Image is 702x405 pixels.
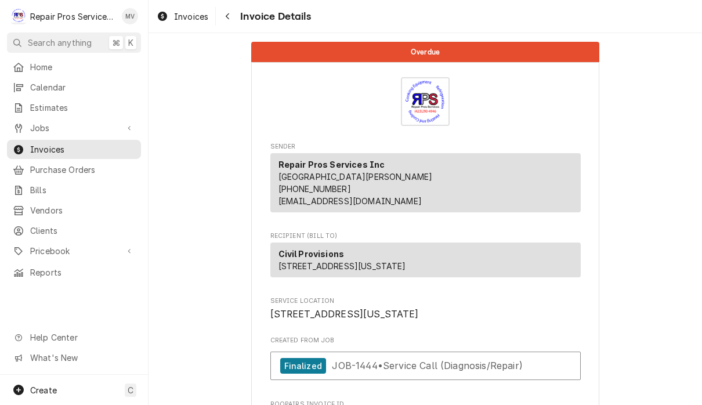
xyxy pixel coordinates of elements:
[174,10,208,23] span: Invoices
[401,77,450,126] img: Logo
[30,266,135,279] span: Reports
[122,8,138,24] div: MV
[30,352,134,364] span: What's New
[278,196,422,206] a: [EMAIL_ADDRESS][DOMAIN_NAME]
[218,7,237,26] button: Navigate back
[128,37,133,49] span: K
[30,245,118,257] span: Pricebook
[30,143,135,156] span: Invoices
[30,81,135,93] span: Calendar
[270,336,581,345] span: Created From Job
[270,142,581,151] span: Sender
[7,263,141,282] a: Reports
[7,160,141,179] a: Purchase Orders
[270,153,581,212] div: Sender
[270,243,581,277] div: Recipient (Bill To)
[278,261,406,271] span: [STREET_ADDRESS][US_STATE]
[30,164,135,176] span: Purchase Orders
[270,336,581,386] div: Created From Job
[128,384,133,396] span: C
[237,9,310,24] span: Invoice Details
[270,142,581,218] div: Invoice Sender
[30,204,135,216] span: Vendors
[278,249,345,259] strong: Civil Provisions
[280,358,326,374] div: Finalized
[10,8,27,24] div: R
[30,385,57,395] span: Create
[30,102,135,114] span: Estimates
[7,78,141,97] a: Calendar
[278,184,351,194] a: [PHONE_NUMBER]
[30,225,135,237] span: Clients
[122,8,138,24] div: Mindy Volker's Avatar
[7,180,141,200] a: Bills
[7,201,141,220] a: Vendors
[270,309,419,320] span: [STREET_ADDRESS][US_STATE]
[7,57,141,77] a: Home
[152,7,213,26] a: Invoices
[112,37,120,49] span: ⌘
[270,308,581,321] span: Service Location
[30,331,134,343] span: Help Center
[7,221,141,240] a: Clients
[10,8,27,24] div: Repair Pros Services Inc's Avatar
[7,118,141,138] a: Go to Jobs
[270,296,581,306] span: Service Location
[28,37,92,49] span: Search anything
[30,10,115,23] div: Repair Pros Services Inc
[278,172,433,182] span: [GEOGRAPHIC_DATA][PERSON_NAME]
[30,184,135,196] span: Bills
[7,241,141,261] a: Go to Pricebook
[270,232,581,241] span: Recipient (Bill To)
[30,61,135,73] span: Home
[332,360,522,371] span: JOB-1444 • Service Call (Diagnosis/Repair)
[270,296,581,321] div: Service Location
[7,98,141,117] a: Estimates
[7,32,141,53] button: Search anything⌘K
[7,140,141,159] a: Invoices
[251,42,599,62] div: Status
[7,328,141,347] a: Go to Help Center
[270,352,581,380] a: View Job
[270,153,581,217] div: Sender
[30,122,118,134] span: Jobs
[411,48,440,56] span: Overdue
[278,160,385,169] strong: Repair Pros Services Inc
[7,348,141,367] a: Go to What's New
[270,232,581,283] div: Invoice Recipient
[270,243,581,282] div: Recipient (Bill To)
